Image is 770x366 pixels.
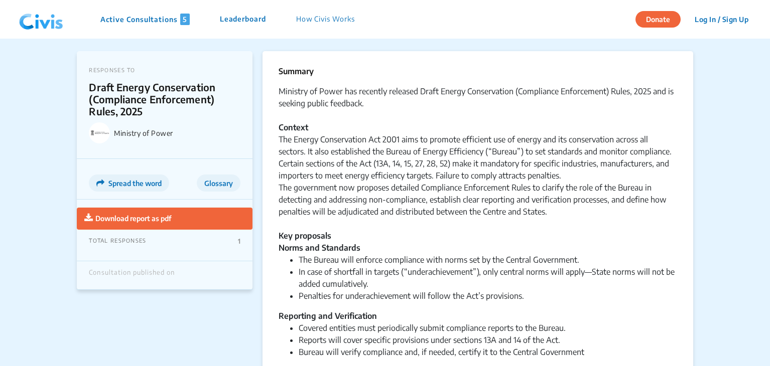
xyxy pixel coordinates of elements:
div: Certain sections of the Act (13A, 14, 15, 27, 28, 52) make it mandatory for specific industries, ... [279,157,677,181]
button: Download report as pdf [77,208,252,230]
span: 5 [180,14,190,25]
div: Consultation published on [89,269,175,282]
button: Donate [635,11,681,28]
span: Spread the word [108,179,162,188]
p: 1 [238,237,240,245]
p: Ministry of Power [114,129,240,137]
strong: Key proposals [279,231,331,241]
button: Log In / Sign Up [688,12,755,27]
p: TOTAL RESPONSES [89,237,146,245]
p: Leaderboard [220,14,266,25]
p: How Civis Works [296,14,355,25]
a: Donate [635,14,688,24]
div: The Energy Conservation Act 2001 aims to promote efficient use of energy and its conservation acr... [279,133,677,157]
strong: Norms and Standards [279,243,360,253]
p: Active Consultations [100,14,190,25]
span: Glossary [204,179,233,188]
button: Spread the word [89,174,169,192]
span: Download report as pdf [95,214,171,223]
li: Bureau will verify compliance and, if needed, certify it to the Central Government [299,346,677,358]
div: Ministry of Power has recently released Draft Energy Conservation (Compliance Enforcement) Rules,... [279,85,677,133]
li: Reports will cover specific provisions under sections 13A and 14 of the Act. [299,334,677,346]
li: In case of shortfall in targets (“underachievement”), only central norms will apply—State norms w... [299,266,677,290]
strong: Context [279,122,308,132]
button: Glossary [197,174,240,192]
p: Summary [279,65,677,77]
p: RESPONSES TO [89,67,240,73]
li: Penalties for underachievement will follow the Act’s provisions. [299,290,677,302]
div: The government now proposes detailed Compliance Enforcement Rules to clarify the role of the Bure... [279,181,677,242]
strong: Reporting and Verification [279,311,377,321]
li: Covered entities must periodically submit compliance reports to the Bureau. [299,322,677,334]
img: Ministry of Power logo [89,122,110,143]
img: navlogo.png [15,5,67,35]
li: The Bureau will enforce compliance with norms set by the Central Government. [299,254,677,266]
p: Draft Energy Conservation (Compliance Enforcement) Rules, 2025 [89,81,225,117]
